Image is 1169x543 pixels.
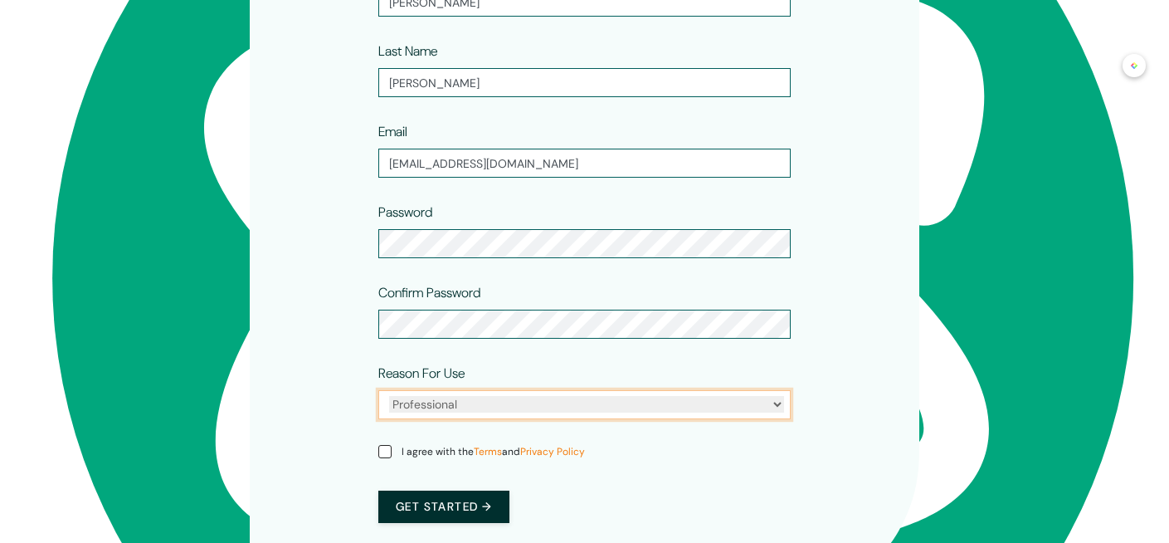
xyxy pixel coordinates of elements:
label: Password [378,203,432,223]
label: Email [378,122,407,142]
a: Privacy Policy [520,445,585,458]
span: I agree with the and [402,444,585,459]
label: Confirm Password [378,283,480,303]
a: Terms [474,445,502,458]
label: Reason For Use [378,364,465,384]
input: I agree with theTermsandPrivacy Policy [378,445,392,458]
input: Last name [378,68,791,97]
button: Get started → [378,491,509,523]
input: Email address [378,149,791,178]
label: Last Name [378,42,437,61]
